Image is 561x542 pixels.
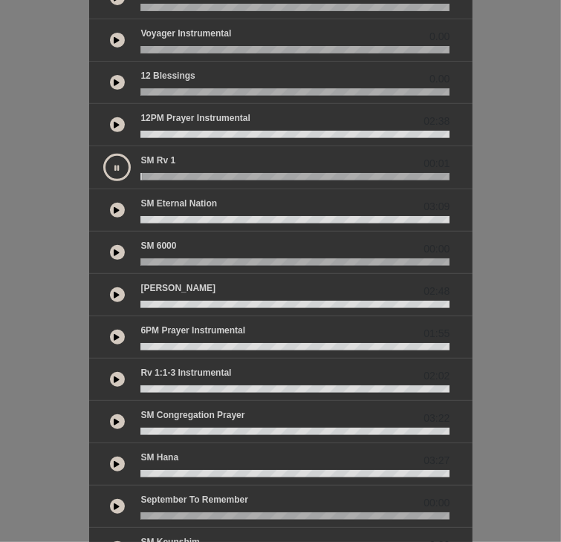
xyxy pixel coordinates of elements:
[429,71,450,87] span: 0.00
[424,241,450,257] span: 00:00
[140,197,217,210] p: SM Eternal Nation
[140,281,215,295] p: [PERSON_NAME]
[424,326,450,342] span: 01:55
[140,408,244,422] p: SM Congregation Prayer
[429,29,450,45] span: 0.00
[140,366,231,379] p: Rv 1:1-3 Instrumental
[140,493,248,506] p: September to Remember
[424,284,450,299] span: 02:48
[140,324,245,337] p: 6PM Prayer Instrumental
[424,114,450,129] span: 02:38
[424,156,450,172] span: 00:01
[424,199,450,215] span: 03:09
[424,368,450,384] span: 02:02
[424,495,450,511] span: 00:00
[140,111,250,125] p: 12PM Prayer Instrumental
[140,451,178,464] p: SM Hana
[140,154,175,167] p: SM Rv 1
[140,27,231,40] p: Voyager Instrumental
[424,411,450,426] span: 03:22
[140,69,195,82] p: 12 Blessings
[424,453,450,468] span: 03:27
[140,239,176,252] p: SM 6000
